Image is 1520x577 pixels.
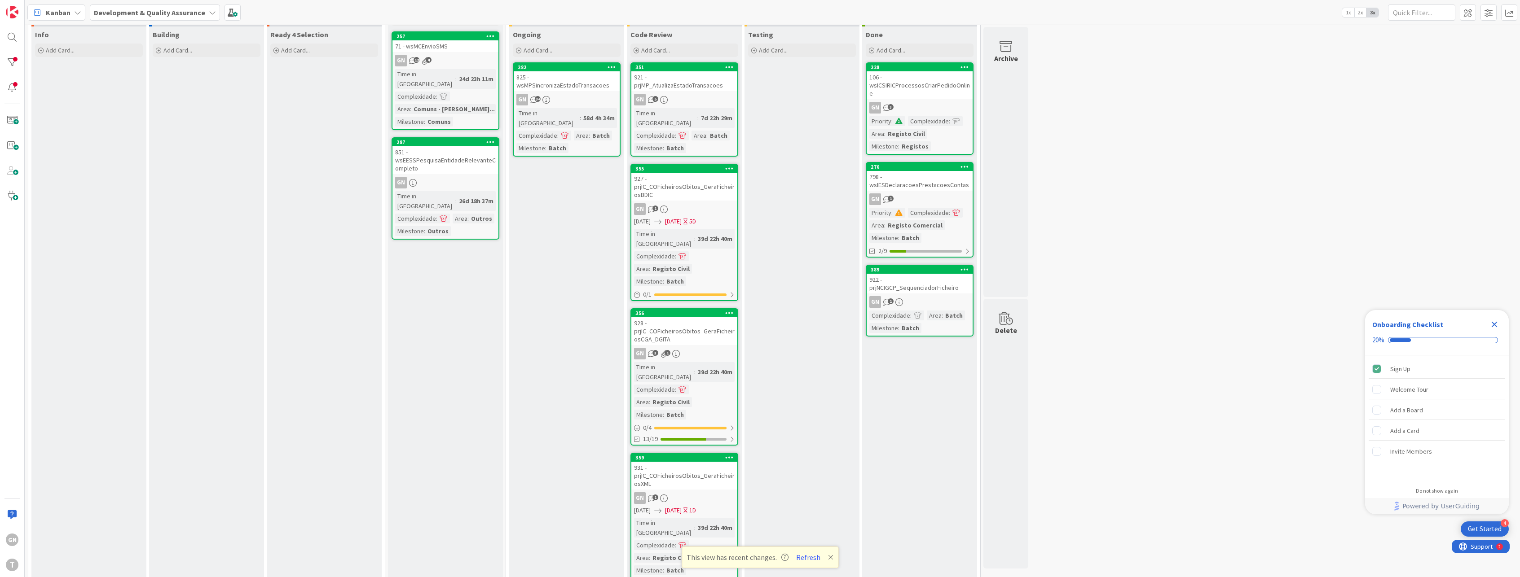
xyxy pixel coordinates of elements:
span: 3 [888,104,894,110]
div: 928 - prjIC_COFicheirosObitos_GeraFicheirosCGA_DGITA [631,317,737,345]
div: 798 - wsIESDeclaracoesPrestacoesContas [867,171,973,191]
div: Area [574,131,589,140]
div: 359 [635,455,737,461]
div: Milestone [516,143,545,153]
div: Outros [425,226,451,236]
div: 257 [392,32,498,40]
span: 0 / 4 [643,423,652,433]
span: : [649,397,650,407]
span: : [436,92,437,101]
b: Development & Quality Assurance [94,8,205,17]
div: GN [631,348,737,359]
div: Welcome Tour [1390,384,1428,395]
div: GN [867,193,973,205]
div: 351 [631,63,737,71]
span: Testing [748,30,773,39]
a: 228106 - wsICSIRICProcessosCriarPedidoOnlineGNPriority:Complexidade:Area:Registo CivilMilestone:R... [866,62,974,155]
div: 58d 4h 34m [581,113,617,123]
div: Area [927,310,942,320]
div: 282 [514,63,620,71]
div: Comuns [425,117,453,127]
span: : [424,226,425,236]
div: GN [634,492,646,504]
div: 26d 18h 37m [457,196,496,206]
div: 276 [871,164,973,170]
span: 5 [652,96,658,102]
div: GN [634,203,646,215]
div: Priority [869,208,891,218]
div: Batch [664,410,686,420]
div: Open Get Started checklist, remaining modules: 4 [1461,521,1509,537]
span: Add Card... [46,46,75,54]
span: : [663,410,664,420]
span: : [891,116,893,126]
span: : [436,214,437,223]
span: : [884,220,886,230]
div: Complexidade [908,116,949,126]
div: 356 [631,309,737,317]
div: 282 [518,64,620,70]
div: Area [634,264,649,274]
div: 389 [867,266,973,274]
span: 1 [665,350,670,356]
a: 389922 - prjNCIGCP_SequenciadorFicheiroGNComplexidade:Area:BatchMilestone:Batch [866,265,974,337]
span: : [675,540,676,550]
span: Done [866,30,883,39]
span: : [455,196,457,206]
span: : [949,116,950,126]
div: T [6,559,18,571]
div: 921 - prjMP_AtualizaEstadoTransacoes [631,71,737,91]
div: Area [634,397,649,407]
a: 282825 - wsMPSincronizaEstadoTransacoesGNTime in [GEOGRAPHIC_DATA]:58d 4h 34mComplexidade:Area:Ba... [513,62,621,157]
div: 5D [689,217,696,226]
div: 0/1 [631,289,737,300]
div: GN [631,94,737,105]
span: 2x [1354,8,1366,17]
div: 355 [635,166,737,172]
div: Complexidade [395,214,436,223]
div: 39d 22h 40m [696,523,735,533]
span: Add Card... [524,46,552,54]
div: 359931 - prjIC_COFicheirosObitos_GeraFicheirosXML [631,454,737,490]
div: Time in [GEOGRAPHIC_DATA] [634,229,694,249]
div: Batch [590,131,612,140]
div: Invite Members is incomplete. [1369,441,1505,461]
div: 39d 22h 40m [696,234,735,244]
span: : [455,74,457,84]
div: Time in [GEOGRAPHIC_DATA] [516,108,580,128]
div: Sign Up [1390,363,1410,374]
span: : [589,131,590,140]
div: Batch [899,233,921,243]
div: 0/4 [631,422,737,433]
div: Delete [995,325,1017,336]
span: : [467,214,469,223]
span: 3 [652,350,658,356]
span: : [706,131,708,140]
span: Info [35,30,49,39]
span: 1 [652,494,658,500]
span: : [410,104,411,114]
div: Complexidade [634,251,675,261]
span: Add Card... [281,46,310,54]
div: Registo Civil [650,397,692,407]
span: Building [153,30,180,39]
span: : [942,310,943,320]
div: Complexidade [634,385,675,394]
span: : [580,113,581,123]
div: Milestone [395,117,424,127]
div: Close Checklist [1487,317,1502,332]
div: Invite Members [1390,446,1432,457]
div: 927 - prjIC_COFicheirosObitos_GeraFicheirosBDIC [631,173,737,201]
div: 355 [631,165,737,173]
span: : [910,310,912,320]
div: Outros [469,214,494,223]
span: Kanban [46,7,70,18]
span: : [898,233,899,243]
div: Batch [664,143,686,153]
div: Comuns - [PERSON_NAME]... [411,104,497,114]
div: Priority [869,116,891,126]
div: 922 - prjNCIGCP_SequenciadorFicheiro [867,274,973,293]
div: Time in [GEOGRAPHIC_DATA] [395,191,455,211]
div: GN [631,203,737,215]
div: 71 - wsMCEnvioSMS [392,40,498,52]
